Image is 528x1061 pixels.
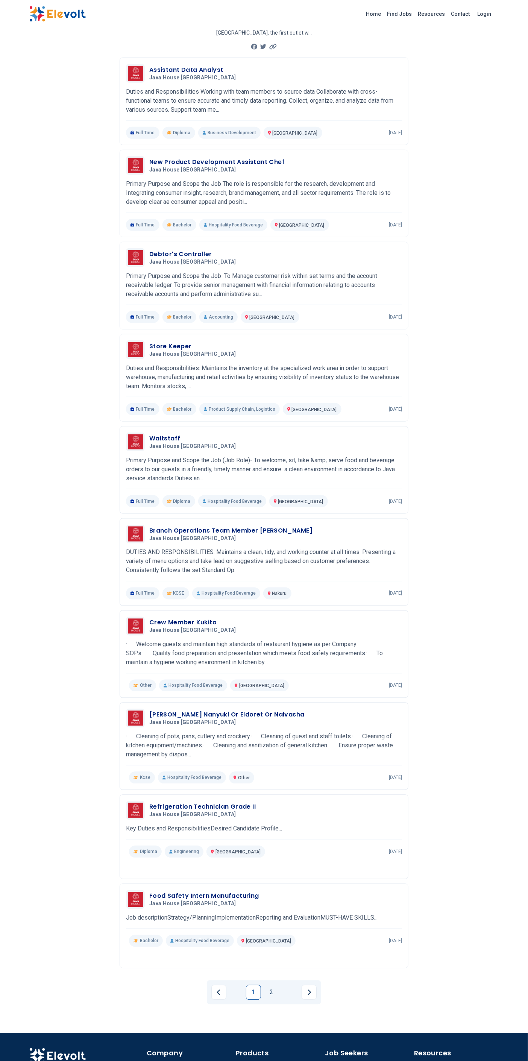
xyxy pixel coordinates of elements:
p: · Welcome guests and maintain high standards of restaurant hygiene as per Company SOPs.· Quality ... [126,640,402,667]
a: Java House AfricaBranch Operations Team Member [PERSON_NAME]Java House [GEOGRAPHIC_DATA]DUTIES AN... [126,525,402,600]
ul: Pagination [211,985,317,1000]
img: Java House Africa [128,66,143,81]
span: Kcse [140,775,150,781]
a: Java House AfricaAssistant Data AnalystJava House [GEOGRAPHIC_DATA]Duties and Responsibilities Wo... [126,64,402,139]
p: Hospitality Food Beverage [198,495,266,507]
img: Java House Africa [128,892,143,907]
span: Java House [GEOGRAPHIC_DATA] [149,259,236,266]
p: [DATE] [389,849,402,855]
p: [DATE] [389,314,402,320]
h3: Store Keeper [149,342,239,351]
span: Diploma [173,130,191,136]
span: Other [238,776,250,781]
img: Java House Africa [128,619,143,634]
iframe: Advertisement [29,266,108,491]
span: Bachelor [173,314,192,320]
img: Java House Africa [128,158,143,173]
a: Next page [302,985,317,1000]
span: Bachelor [173,222,192,228]
span: Java House [GEOGRAPHIC_DATA] [149,627,236,634]
a: Home [363,8,384,20]
p: · Cleaning of pots, pans, cutlery and crockery.· Cleaning of guest and staff toilets.· Cleaning o... [126,732,402,759]
h3: Food Safety Intern Manufacturing [149,892,259,901]
p: [DATE] [389,590,402,597]
h3: [PERSON_NAME] Nanyuki Or Eldoret Or Naivasha [149,710,305,719]
a: Find Jobs [384,8,415,20]
p: [DATE] [389,775,402,781]
h3: Crew Member Kukito [149,618,239,627]
h3: Waitstaff [149,434,239,443]
span: [GEOGRAPHIC_DATA] [215,850,261,855]
p: Duties and Responsibilities Working with team members to source data Collaborate with cross-funct... [126,87,402,114]
span: [GEOGRAPHIC_DATA] [292,407,337,412]
a: Java House AfricaCrew Member KukitoJava House [GEOGRAPHIC_DATA]· Welcome guests and maintain high... [126,617,402,692]
p: Full Time [126,495,159,507]
a: Previous page [211,985,226,1000]
p: Primary Purpose and Scope the Job To Manage customer risk within set terms and the account receiv... [126,272,402,299]
span: Java House [GEOGRAPHIC_DATA] [149,351,236,358]
p: [DATE] [389,130,402,136]
a: Java House Africa[PERSON_NAME] Nanyuki Or Eldoret Or NaivashaJava House [GEOGRAPHIC_DATA]· Cleani... [126,709,402,784]
p: [DATE] [389,498,402,504]
h4: Job Seekers [325,1048,410,1059]
span: Nakuru [272,591,287,597]
span: [GEOGRAPHIC_DATA] [273,131,318,136]
h4: Company [147,1048,231,1059]
p: Product Supply Chain, Logistics [199,403,280,415]
a: Java House AfricaFood Safety Intern ManufacturingJava House [GEOGRAPHIC_DATA]Job descriptionStrat... [126,890,402,947]
p: [DATE] [389,683,402,689]
iframe: Advertisement [420,34,499,260]
a: Page 1 is your current page [246,985,261,1000]
a: Java House AfricaRefrigeration Technician Grade IIJava House [GEOGRAPHIC_DATA]Key Duties and Resp... [126,801,402,858]
p: Full Time [126,219,159,231]
img: Java House Africa [128,527,143,542]
p: Key Duties and ResponsibilitiesDesired Candidate Profile... [126,824,402,833]
span: [GEOGRAPHIC_DATA] [250,315,295,320]
span: Java House [GEOGRAPHIC_DATA] [149,535,236,542]
h3: New Product Development Assistant Chef [149,158,285,167]
h3: Debtor's Controller [149,250,239,259]
p: Engineering [165,846,203,858]
p: Job descriptionStrategy/PlanningImplementationReporting and EvaluationMUST-HAVE SKILLS... [126,914,402,923]
a: Java House AfricaStore KeeperJava House [GEOGRAPHIC_DATA]Duties and Responsibilities: Maintains t... [126,340,402,415]
span: Java House [GEOGRAPHIC_DATA] [149,812,236,818]
a: Page 2 [264,985,279,1000]
p: Primary Purpose and Scope the Job The role is responsible for the research, development and Integ... [126,179,402,206]
p: Full Time [126,403,159,415]
p: Full Time [126,587,159,600]
span: [GEOGRAPHIC_DATA] [239,683,284,689]
img: Elevolt [29,6,86,22]
img: Java House Africa [128,803,143,818]
a: Contact [448,8,473,20]
p: [DATE] [389,222,402,228]
img: Java House Africa [128,342,143,357]
p: Accounting [199,311,238,323]
p: Hospitality Food Beverage [166,935,234,947]
a: Java House AfricaDebtor's ControllerJava House [GEOGRAPHIC_DATA]Primary Purpose and Scope the Job... [126,248,402,323]
p: Hospitality Food Beverage [199,219,267,231]
span: Diploma [140,849,157,855]
h3: Branch Operations Team Member [PERSON_NAME] [149,526,313,535]
a: Resources [415,8,448,20]
h3: Refrigeration Technician Grade II [149,803,256,812]
iframe: Chat Widget [490,1025,528,1061]
span: [GEOGRAPHIC_DATA] [279,223,325,228]
p: Hospitality Food Beverage [158,772,226,784]
span: Java House [GEOGRAPHIC_DATA] [149,719,236,726]
span: Java House [GEOGRAPHIC_DATA] [149,167,236,173]
a: Java House AfricaNew Product Development Assistant ChefJava House [GEOGRAPHIC_DATA]Primary Purpos... [126,156,402,231]
p: Hospitality Food Beverage [192,587,260,600]
span: Bachelor [173,406,192,412]
img: Java House Africa [128,434,143,449]
iframe: Advertisement [29,34,108,260]
p: [DATE] [389,406,402,412]
span: KCSE [173,590,185,597]
img: Java House Africa [128,250,143,265]
span: Bachelor [140,938,158,944]
h4: Resources [414,1048,499,1059]
a: Java House AfricaWaitstaffJava House [GEOGRAPHIC_DATA]Primary Purpose and Scope the Job (Job Role... [126,433,402,507]
span: Java House [GEOGRAPHIC_DATA] [149,901,236,908]
p: DUTIES AND RESPONSIBILITIES: Maintains a clean, tidy, and working counter at all times. Presentin... [126,548,402,575]
span: Java House [GEOGRAPHIC_DATA] [149,74,236,81]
